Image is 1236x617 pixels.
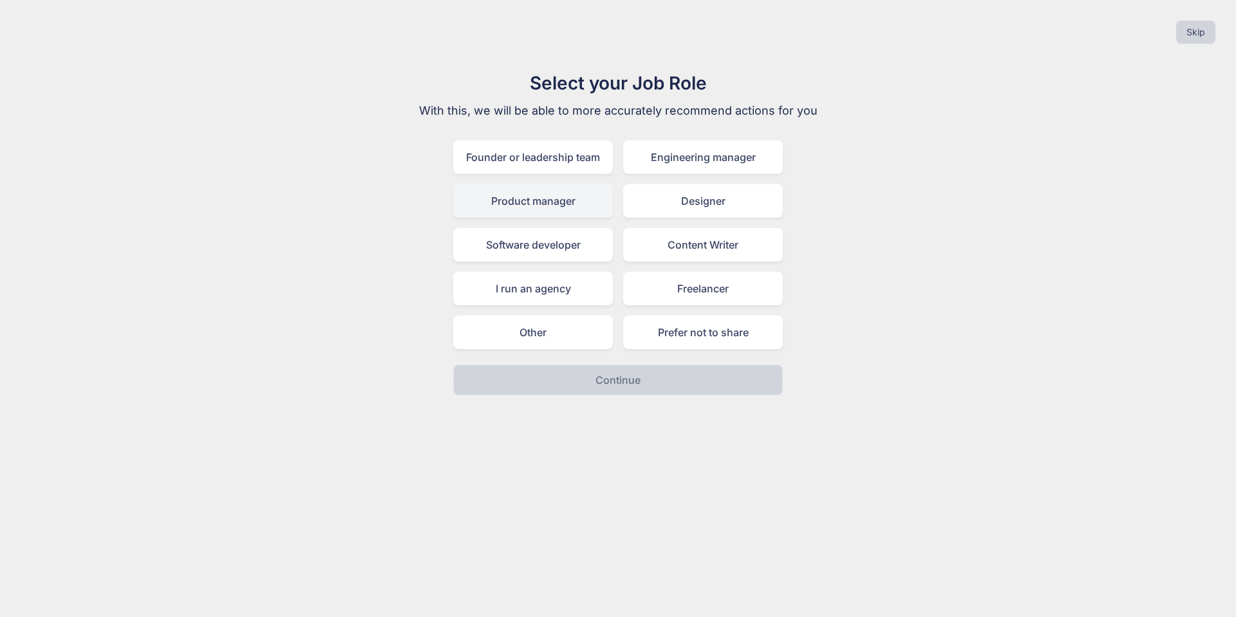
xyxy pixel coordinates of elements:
[1176,21,1215,44] button: Skip
[623,184,783,218] div: Designer
[453,228,613,261] div: Software developer
[623,228,783,261] div: Content Writer
[595,372,641,388] p: Continue
[623,140,783,174] div: Engineering manager
[623,316,783,349] div: Prefer not to share
[453,140,613,174] div: Founder or leadership team
[623,272,783,305] div: Freelancer
[453,272,613,305] div: I run an agency
[402,70,834,97] h1: Select your Job Role
[453,184,613,218] div: Product manager
[453,365,783,395] button: Continue
[402,102,834,120] p: With this, we will be able to more accurately recommend actions for you
[453,316,613,349] div: Other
